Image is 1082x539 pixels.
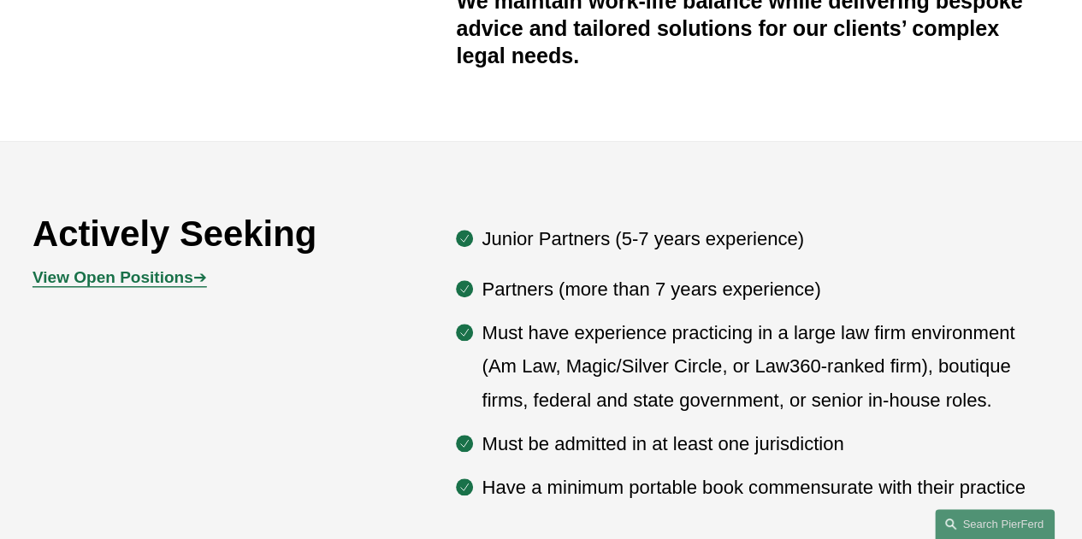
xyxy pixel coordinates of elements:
[482,272,1049,307] p: Partners (more than 7 years experience)
[482,427,1049,461] p: Must be admitted in at least one jurisdiction
[482,222,1049,256] p: Junior Partners (5-7 years experience)
[482,471,1049,505] p: Have a minimum portable book commensurate with their practice
[33,268,207,286] a: View Open Positions➔
[33,268,207,286] span: ➔
[482,316,1049,418] p: Must have experience practicing in a large law firm environment (Am Law, Magic/Silver Circle, or ...
[33,268,193,286] strong: View Open Positions
[935,509,1055,539] a: Search this site
[33,213,371,256] h2: Actively Seeking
